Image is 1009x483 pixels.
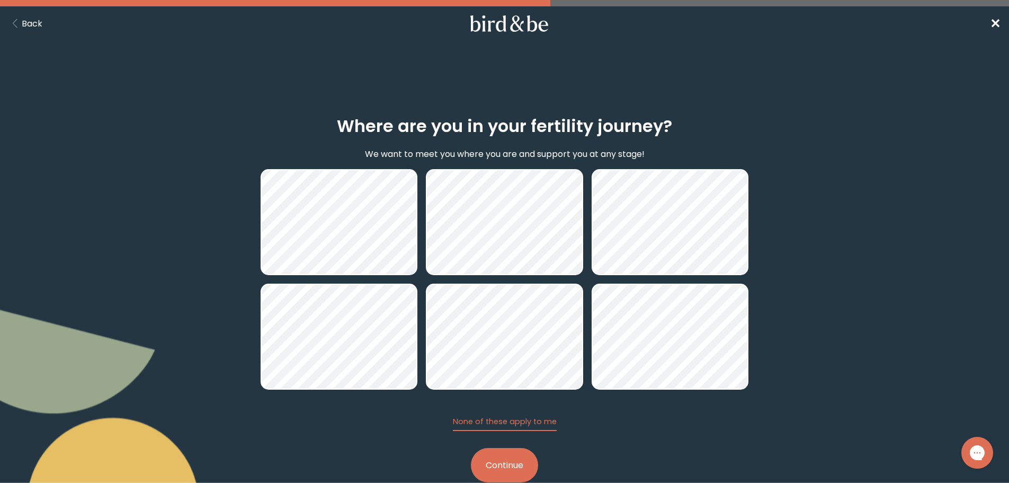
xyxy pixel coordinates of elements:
[365,147,645,161] p: We want to meet you where you are and support you at any stage!
[956,433,998,472] iframe: Gorgias live chat messenger
[8,17,42,30] button: Back Button
[453,416,557,431] button: None of these apply to me
[337,113,672,139] h2: Where are you in your fertility journey?
[990,14,1001,33] a: ✕
[471,448,538,482] button: Continue
[990,15,1001,32] span: ✕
